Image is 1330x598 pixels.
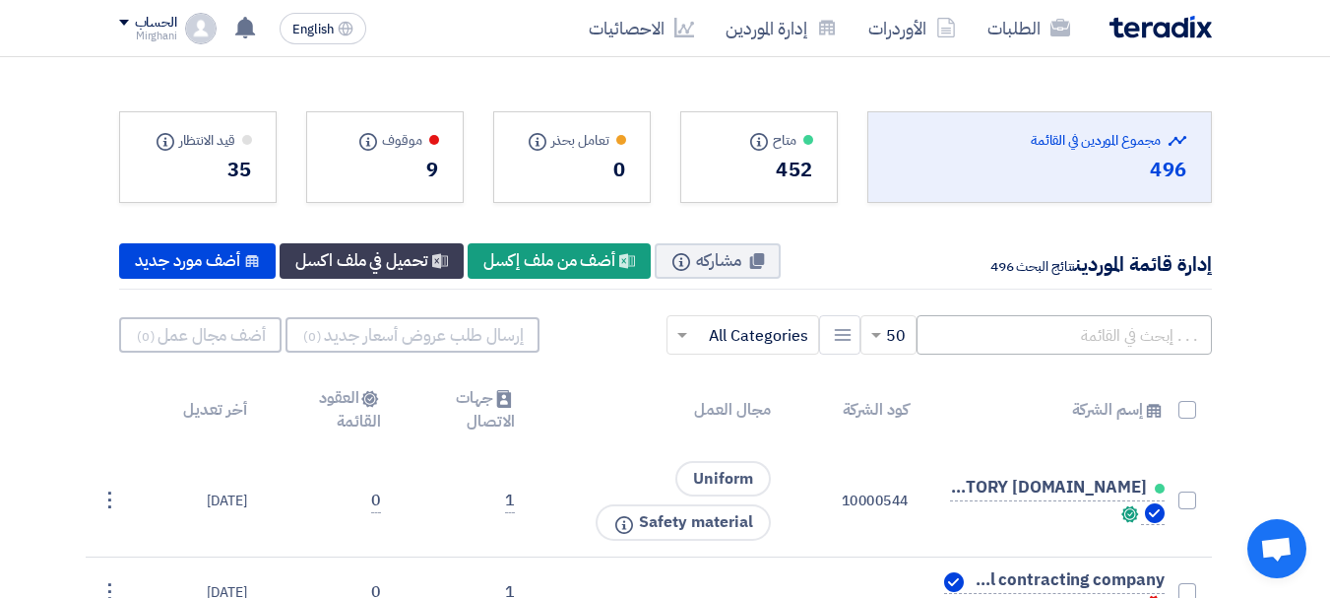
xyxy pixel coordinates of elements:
[950,480,1147,496] span: SAUDI LEATHER INDUSTRIES FACTORY [DOMAIN_NAME]
[705,130,813,151] div: متاح
[705,155,813,184] div: 452
[990,256,1076,277] span: نتائج البحث 496
[968,572,1165,588] span: diamond solutions general contracting company
[285,317,539,353] button: إرسال طلب عروض أسعار جديد(0)
[886,324,906,348] span: 50
[468,243,652,279] div: أضف من ملف إكسل
[331,130,439,151] div: موقوف
[950,477,1165,525] a: SAUDI LEATHER INDUSTRIES FACTORY [DOMAIN_NAME] Verified Account
[303,327,322,346] span: (0)
[185,13,217,44] img: profile_test.png
[787,445,924,557] td: 10000544
[119,317,282,353] button: أضف مجال عمل(0)
[972,5,1086,51] a: الطلبات
[787,374,924,445] th: كود الشركة
[1109,16,1212,38] img: Teradix logo
[853,5,972,51] a: الأوردرات
[518,155,626,184] div: 0
[331,155,439,184] div: 9
[655,243,781,279] button: مشاركه
[917,315,1212,355] input: . . . إبحث في القائمة
[944,569,1165,594] a: diamond solutions general contracting company Verified Account
[710,5,853,51] a: إدارة الموردين
[675,461,771,497] span: Uniform
[696,248,741,273] span: مشاركه
[596,504,771,541] span: Safety material
[1145,503,1165,523] img: Verified Account
[280,13,366,44] button: English
[144,155,252,184] div: 35
[125,374,263,445] th: أخر تعديل
[924,374,1180,445] th: إسم الشركة
[119,243,277,279] div: أضف مورد جديد
[144,130,252,151] div: قيد الانتظار
[371,489,381,513] span: 0
[137,327,156,346] span: (0)
[280,243,463,279] div: تحميل في ملف اكسل
[531,374,787,445] th: مجال العمل
[94,485,125,516] div: ⋮
[944,572,964,592] img: Verified Account
[292,23,334,36] span: English
[263,374,397,445] th: العقود القائمة
[397,374,531,445] th: جهات الاتصال
[892,130,1187,151] div: مجموع الموردين في القائمة
[505,489,515,513] span: 1
[135,15,177,32] div: الحساب
[981,249,1212,279] div: إدارة قائمة الموردين
[125,445,263,557] td: [DATE]
[119,31,177,41] div: Mirghani
[518,130,626,151] div: تعامل بحذر
[1247,519,1306,578] a: Open chat
[892,155,1187,184] div: 496
[573,5,710,51] a: الاحصائيات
